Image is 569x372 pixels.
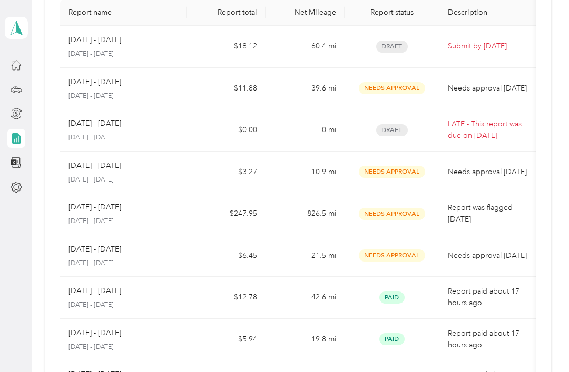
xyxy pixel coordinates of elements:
[68,34,121,46] p: [DATE] - [DATE]
[448,328,536,351] p: Report paid about 17 hours ago
[266,26,345,68] td: 60.4 mi
[187,193,266,235] td: $247.95
[68,259,178,268] p: [DATE] - [DATE]
[68,343,178,352] p: [DATE] - [DATE]
[266,193,345,235] td: 826.5 mi
[359,82,425,94] span: Needs Approval
[266,277,345,319] td: 42.6 mi
[68,285,121,297] p: [DATE] - [DATE]
[68,160,121,172] p: [DATE] - [DATE]
[448,41,536,52] p: Submit by [DATE]
[266,319,345,361] td: 19.8 mi
[359,249,425,262] span: Needs Approval
[68,244,121,255] p: [DATE] - [DATE]
[68,133,178,143] p: [DATE] - [DATE]
[187,109,266,152] td: $0.00
[68,49,178,59] p: [DATE] - [DATE]
[68,327,121,339] p: [DATE] - [DATE]
[68,92,178,101] p: [DATE] - [DATE]
[448,286,536,309] p: Report paid about 17 hours ago
[187,26,266,68] td: $18.12
[187,152,266,194] td: $3.27
[448,202,536,225] p: Report was flagged [DATE]
[68,300,178,310] p: [DATE] - [DATE]
[266,152,345,194] td: 10.9 mi
[68,202,121,213] p: [DATE] - [DATE]
[376,41,408,53] span: Draft
[379,291,405,304] span: Paid
[68,175,178,185] p: [DATE] - [DATE]
[353,8,431,17] div: Report status
[266,68,345,110] td: 39.6 mi
[68,76,121,88] p: [DATE] - [DATE]
[68,217,178,226] p: [DATE] - [DATE]
[448,166,536,178] p: Needs approval [DATE]
[187,319,266,361] td: $5.94
[379,333,405,345] span: Paid
[359,208,425,220] span: Needs Approval
[359,166,425,178] span: Needs Approval
[376,124,408,136] span: Draft
[448,118,536,142] p: LATE - This report was due on [DATE]
[266,235,345,277] td: 21.5 mi
[187,235,266,277] td: $6.45
[448,83,536,94] p: Needs approval [DATE]
[448,250,536,262] p: Needs approval [DATE]
[68,118,121,129] p: [DATE] - [DATE]
[187,68,266,110] td: $11.88
[187,277,266,319] td: $12.78
[266,109,345,152] td: 0 mi
[510,313,569,372] iframe: Everlance-gr Chat Button Frame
